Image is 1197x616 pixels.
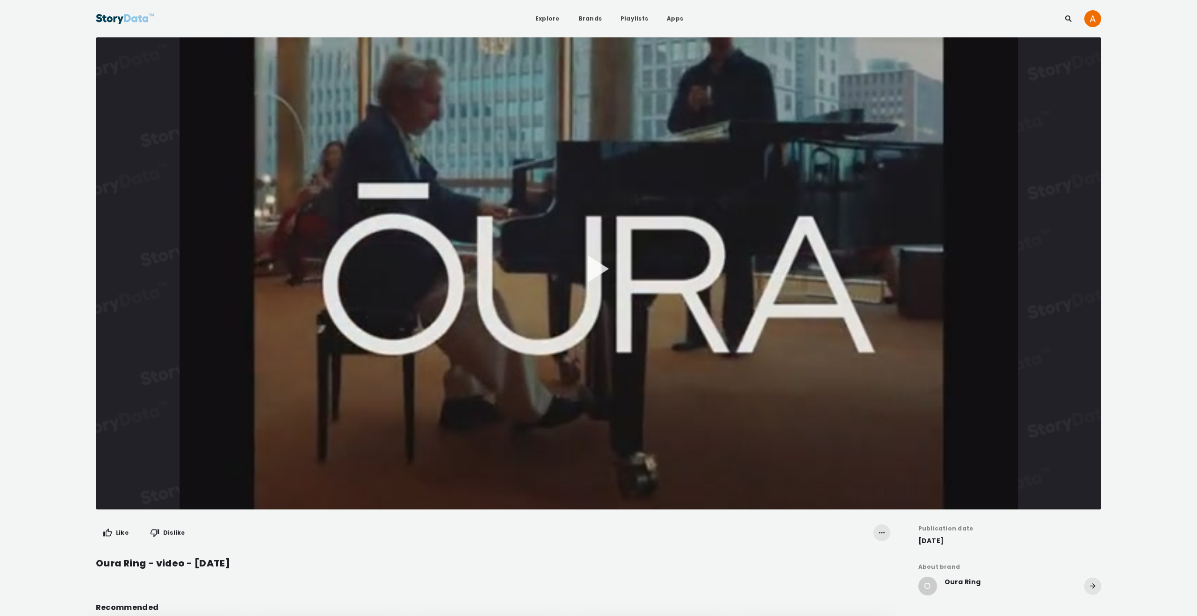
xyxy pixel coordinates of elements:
[96,37,1101,509] div: Video Player
[924,577,930,595] span: O
[571,10,609,27] a: Brands
[96,10,155,27] img: StoryData Logo
[945,577,981,587] div: Oura Ring
[163,528,185,537] span: Dislike
[918,524,1102,533] div: Publication date
[659,10,691,27] a: Apps
[96,556,230,570] div: Oura Ring - video - [DATE]
[96,37,1101,509] button: Play Video
[918,536,1102,546] span: [DATE]
[613,10,656,27] a: Playlists
[116,528,129,537] span: Like
[96,602,890,613] div: Recommended
[96,524,136,541] button: Like
[143,524,192,541] button: Dislike
[918,563,1102,571] div: About brand
[528,10,567,27] a: Explore
[1084,10,1101,27] img: ACg8ocJl8tzhD8NO7zdKQUhKyW7Wj-G6mT4O83iWXR6zNc7T0-0q=s96-c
